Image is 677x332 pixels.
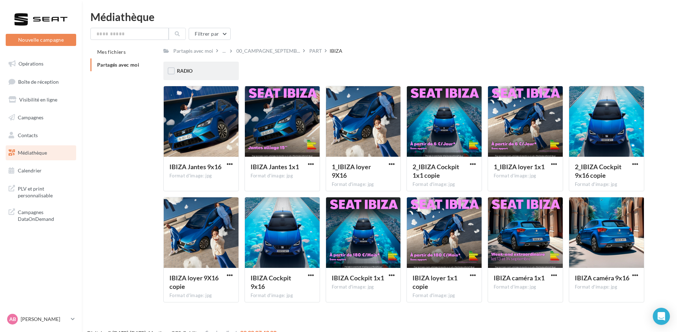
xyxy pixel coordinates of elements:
a: Campagnes [4,110,78,125]
span: Campagnes [18,114,43,120]
span: PLV et print personnalisable [18,184,73,199]
div: Open Intercom Messenger [653,308,670,325]
a: Boîte de réception [4,74,78,89]
span: Mes fichiers [97,49,126,55]
div: Format d'image: jpg [575,181,638,188]
span: IBIZA loyer 9X16 copie [169,274,219,290]
div: IBIZA [330,47,342,55]
div: PART [309,47,322,55]
span: Partagés avec moi [97,62,139,68]
a: Contacts [4,128,78,143]
span: IBIZA loyer 1x1 copie [413,274,457,290]
span: 1_IBIZA loyer 1x1 [494,163,545,171]
a: Opérations [4,56,78,71]
a: Campagnes DataOnDemand [4,204,78,225]
p: [PERSON_NAME] [21,316,68,323]
div: Format d'image: jpg [251,292,314,299]
a: Médiathèque [4,145,78,160]
span: Visibilité en ligne [19,97,57,103]
span: 1_IBIZA loyer 9X16 [332,163,371,179]
span: 00_CAMPAGNE_SEPTEMB... [236,47,300,55]
span: IBIZA Cockpit 9x16 [251,274,291,290]
button: Filtrer par [189,28,231,40]
span: IBIZA Jantes 1x1 [251,163,299,171]
div: Format d'image: jpg [413,181,476,188]
span: RADIO [177,68,193,74]
span: Boîte de réception [18,78,59,84]
span: IBIZA Jantes 9x16 [169,163,221,171]
div: Médiathèque [90,11,668,22]
div: Format d'image: jpg [494,173,557,179]
div: Format d'image: jpg [251,173,314,179]
div: Format d'image: jpg [332,181,395,188]
span: IBIZA caméra 9x16 [575,274,629,282]
span: IBIZA Cockpit 1x1 [332,274,384,282]
div: Format d'image: jpg [169,173,233,179]
a: PLV et print personnalisable [4,181,78,202]
span: 2_IBIZA Cockpit 1x1 copie [413,163,459,179]
span: Campagnes DataOnDemand [18,207,73,223]
a: AB [PERSON_NAME] [6,312,76,326]
a: Calendrier [4,163,78,178]
span: 2_IBIZA Cockpit 9x16 copie [575,163,621,179]
div: Format d'image: jpg [575,284,638,290]
div: Format d'image: jpg [169,292,233,299]
span: Médiathèque [18,150,47,156]
div: Partagés avec moi [173,47,213,55]
div: ... [221,46,227,56]
div: Format d'image: jpg [494,284,557,290]
div: Format d'image: jpg [413,292,476,299]
span: Opérations [19,61,43,67]
span: Calendrier [18,167,42,173]
div: Format d'image: jpg [332,284,395,290]
a: Visibilité en ligne [4,92,78,107]
span: AB [9,316,16,323]
span: Contacts [18,132,38,138]
span: IBIZA caméra 1x1 [494,274,545,282]
button: Nouvelle campagne [6,34,76,46]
